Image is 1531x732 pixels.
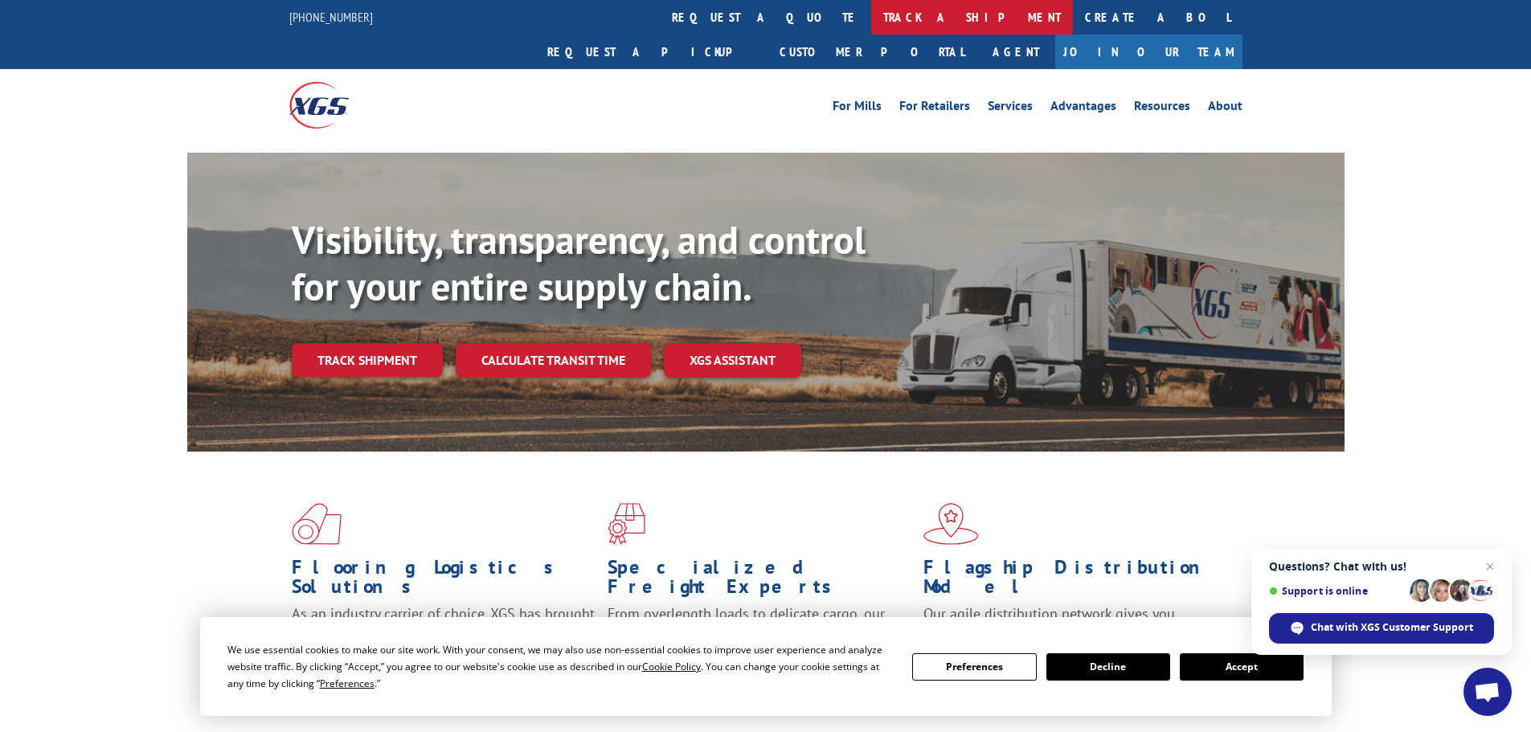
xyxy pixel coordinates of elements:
span: Chat with XGS Customer Support [1311,620,1473,635]
a: Services [988,100,1033,117]
img: xgs-icon-total-supply-chain-intelligence-red [292,503,342,545]
h1: Specialized Freight Experts [608,558,911,604]
span: Support is online [1269,585,1404,597]
div: Open chat [1463,668,1512,716]
button: Preferences [912,653,1036,681]
span: Preferences [320,677,375,690]
p: From overlength loads to delicate cargo, our experienced staff knows the best way to move your fr... [608,604,911,676]
a: Request a pickup [535,35,768,69]
span: Close chat [1480,557,1500,576]
span: As an industry carrier of choice, XGS has brought innovation and dedication to flooring logistics... [292,604,595,661]
a: About [1208,100,1242,117]
a: Track shipment [292,343,443,377]
div: Cookie Consent Prompt [200,617,1332,716]
a: For Mills [833,100,882,117]
div: Chat with XGS Customer Support [1269,613,1494,644]
h1: Flagship Distribution Model [923,558,1227,604]
b: Visibility, transparency, and control for your entire supply chain. [292,215,866,311]
img: xgs-icon-focused-on-flooring-red [608,503,645,545]
a: Advantages [1050,100,1116,117]
a: Calculate transit time [456,343,651,378]
a: Resources [1134,100,1190,117]
img: xgs-icon-flagship-distribution-model-red [923,503,979,545]
a: [PHONE_NUMBER] [289,9,373,25]
button: Accept [1180,653,1304,681]
span: Our agile distribution network gives you nationwide inventory management on demand. [923,604,1219,642]
span: Cookie Policy [642,660,701,673]
button: Decline [1046,653,1170,681]
a: Customer Portal [768,35,976,69]
a: Join Our Team [1055,35,1242,69]
span: Questions? Chat with us! [1269,560,1494,573]
a: For Retailers [899,100,970,117]
a: XGS ASSISTANT [664,343,801,378]
a: Agent [976,35,1055,69]
div: We use essential cookies to make our site work. With your consent, we may also use non-essential ... [227,641,893,692]
h1: Flooring Logistics Solutions [292,558,596,604]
